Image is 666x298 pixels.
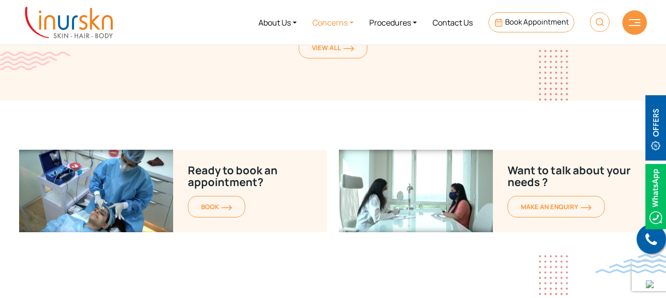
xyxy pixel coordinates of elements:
img: orange-arrow [343,46,354,52]
span: MAKE AN enquiry [521,202,591,211]
a: Whatsappicon [645,190,666,201]
a: MAKE AN enquiryorange-arrow [508,196,605,217]
img: HeaderSearch [590,12,610,32]
a: About Us [251,4,305,41]
a: Contact Us [425,4,481,41]
img: dotes1 [539,50,568,101]
p: Want to talk about your needs ? [508,164,632,188]
p: Ready to book an appointment? [188,164,312,188]
img: Whatsappicon [645,164,666,229]
img: hamLine.svg [629,19,640,26]
span: BOOK [201,202,232,211]
a: BOOKorange-arrow [188,196,245,217]
img: Ready-to-book [339,150,493,232]
span: Book Appointment [505,17,569,27]
img: up-blue-arrow.svg [646,280,654,288]
a: Book Appointment [488,12,574,32]
img: orange-arrow [221,205,232,211]
a: Procedures [361,4,425,41]
img: bluewave [595,254,666,273]
img: Ready to book an appointment? [19,150,173,232]
img: offerBt [645,95,666,161]
a: View Allorange-arrow [299,37,367,58]
img: orange-arrow [581,205,591,211]
img: inurskn-logo [25,7,113,38]
a: Concerns [305,4,361,41]
span: View All [312,43,354,52]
